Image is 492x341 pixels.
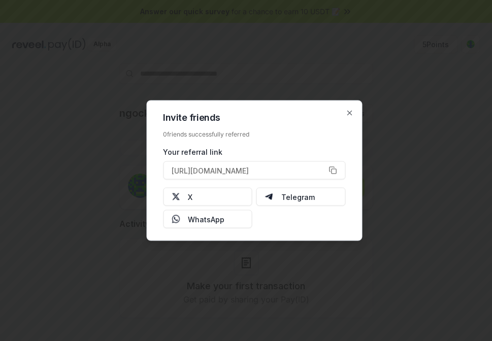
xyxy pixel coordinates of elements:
div: Your referral link [163,147,345,157]
button: X [163,188,252,206]
img: Whatsapp [172,215,180,223]
h2: Invite friends [163,113,345,122]
button: Telegram [256,188,346,206]
img: X [172,193,180,201]
button: [URL][DOMAIN_NAME] [163,161,345,180]
button: WhatsApp [163,210,252,228]
div: 0 friends successfully referred [163,130,345,139]
img: Telegram [265,193,273,201]
span: [URL][DOMAIN_NAME] [172,165,249,176]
